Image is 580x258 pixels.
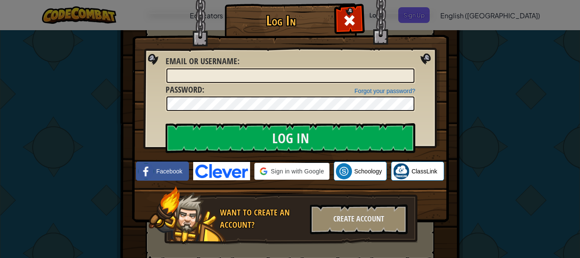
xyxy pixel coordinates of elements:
img: schoology.png [336,163,352,179]
img: classlink-logo-small.png [393,163,409,179]
span: Password [166,84,202,95]
h1: Log In [227,13,335,28]
span: Facebook [156,167,182,176]
div: Create Account [310,204,408,234]
label: : [166,84,204,96]
span: Schoology [354,167,382,176]
img: clever-logo-blue.png [193,162,250,180]
span: ClassLink [411,167,437,176]
input: Log In [166,123,415,153]
a: Forgot your password? [355,88,415,94]
div: Want to create an account? [220,207,305,231]
div: Sign in with Google [254,163,329,180]
span: Sign in with Google [271,167,324,176]
label: : [166,55,239,68]
img: facebook_small.png [138,163,154,179]
span: Email or Username [166,55,237,67]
